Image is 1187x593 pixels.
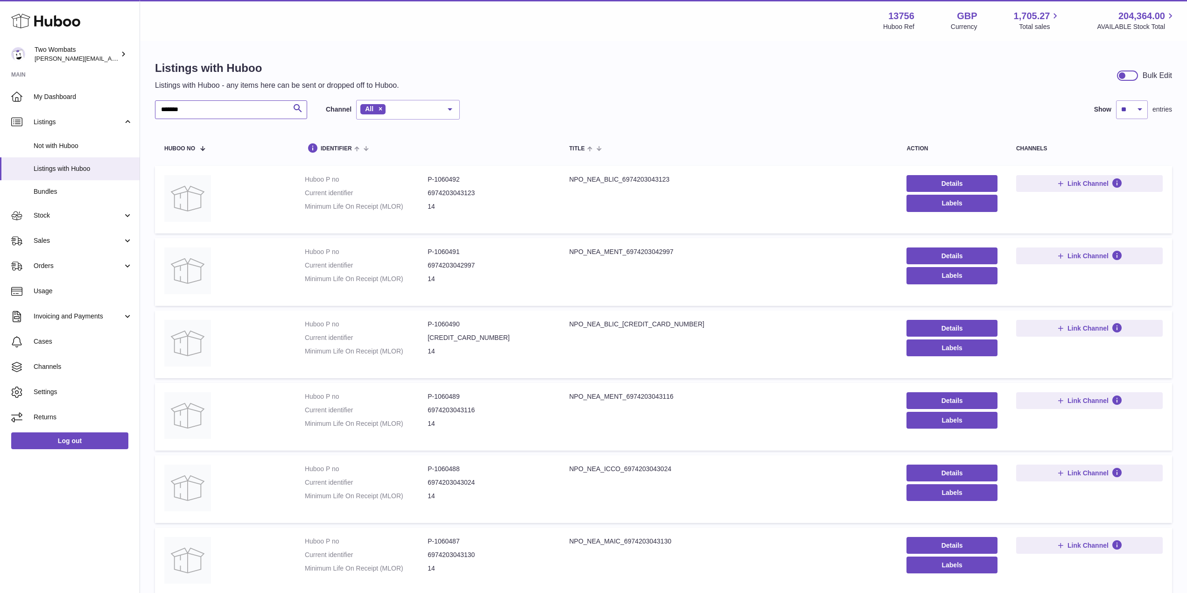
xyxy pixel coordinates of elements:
a: 1,705.27 Total sales [1014,10,1061,31]
dd: 6974203043116 [428,406,550,415]
dd: P-1060490 [428,320,550,329]
dd: 6974203042997 [428,261,550,270]
strong: GBP [957,10,977,22]
dt: Huboo P no [305,537,428,546]
img: NPO_NEA_BLIC_6974203043123 [164,175,211,222]
button: Link Channel [1016,320,1163,337]
dd: 6974203043123 [428,189,550,198]
span: Link Channel [1068,324,1109,332]
span: Listings with Huboo [34,164,133,173]
button: Labels [906,412,997,429]
button: Labels [906,339,997,356]
strong: 13756 [888,10,914,22]
dt: Minimum Life On Receipt (MLOR) [305,564,428,573]
dt: Minimum Life On Receipt (MLOR) [305,492,428,501]
span: Total sales [1019,22,1061,31]
span: Usage [34,287,133,296]
dt: Current identifier [305,261,428,270]
span: identifier [321,146,352,152]
img: NPO_NEA_MENT_6974203042997 [164,247,211,294]
dt: Huboo P no [305,392,428,401]
button: Labels [906,557,997,573]
dt: Huboo P no [305,175,428,184]
a: Details [906,465,997,481]
div: Huboo Ref [883,22,914,31]
button: Labels [906,267,997,284]
dt: Minimum Life On Receipt (MLOR) [305,419,428,428]
dt: Minimum Life On Receipt (MLOR) [305,347,428,356]
button: Labels [906,484,997,501]
button: Link Channel [1016,537,1163,554]
div: Bulk Edit [1143,71,1172,81]
dd: P-1060491 [428,247,550,256]
dt: Current identifier [305,189,428,198]
div: action [906,146,997,152]
a: Log out [11,432,128,449]
dt: Minimum Life On Receipt (MLOR) [305,275,428,283]
span: Settings [34,388,133,396]
h1: Listings with Huboo [155,61,399,76]
dt: Huboo P no [305,247,428,256]
dd: 14 [428,347,550,356]
label: Channel [326,105,351,114]
span: Sales [34,236,123,245]
span: Link Channel [1068,541,1109,550]
div: NPO_NEA_BLIC_6974203043123 [569,175,888,184]
dd: 14 [428,419,550,428]
span: 1,705.27 [1014,10,1050,22]
img: NPO_NEA_BLIC_6974203043062 [164,320,211,367]
dd: 6974203043130 [428,551,550,559]
dt: Current identifier [305,406,428,415]
button: Link Channel [1016,247,1163,264]
button: Link Channel [1016,465,1163,481]
span: [PERSON_NAME][EMAIL_ADDRESS][PERSON_NAME][DOMAIN_NAME] [35,55,237,62]
span: Bundles [34,187,133,196]
a: Details [906,392,997,409]
dd: P-1060489 [428,392,550,401]
span: Stock [34,211,123,220]
img: NPO_NEA_MAIC_6974203043130 [164,537,211,584]
dd: [CREDIT_CARD_NUMBER] [428,333,550,342]
dd: P-1060487 [428,537,550,546]
dd: P-1060492 [428,175,550,184]
div: Currency [951,22,977,31]
div: NPO_NEA_ICCO_6974203043024 [569,465,888,473]
button: Link Channel [1016,175,1163,192]
span: 204,364.00 [1118,10,1165,22]
a: Details [906,537,997,554]
button: Labels [906,195,997,212]
dt: Minimum Life On Receipt (MLOR) [305,202,428,211]
span: Link Channel [1068,469,1109,477]
a: Details [906,175,997,192]
img: NPO_NEA_ICCO_6974203043024 [164,465,211,511]
span: entries [1152,105,1172,114]
a: Details [906,247,997,264]
dd: 14 [428,564,550,573]
span: Not with Huboo [34,141,133,150]
dd: 14 [428,202,550,211]
a: 204,364.00 AVAILABLE Stock Total [1097,10,1176,31]
span: Returns [34,413,133,422]
div: NPO_NEA_MENT_6974203042997 [569,247,888,256]
img: philip.carroll@twowombats.com [11,47,25,61]
span: All [365,105,373,113]
dt: Huboo P no [305,465,428,473]
span: Link Channel [1068,396,1109,405]
div: channels [1016,146,1163,152]
span: Huboo no [164,146,195,152]
a: Details [906,320,997,337]
dt: Current identifier [305,333,428,342]
span: title [569,146,585,152]
span: My Dashboard [34,92,133,101]
span: Link Channel [1068,252,1109,260]
img: NPO_NEA_MENT_6974203043116 [164,392,211,439]
span: Invoicing and Payments [34,312,123,321]
dd: 14 [428,275,550,283]
div: NPO_NEA_BLIC_[CREDIT_CARD_NUMBER] [569,320,888,329]
span: Link Channel [1068,179,1109,188]
dd: P-1060488 [428,465,550,473]
dt: Current identifier [305,478,428,487]
span: Channels [34,362,133,371]
span: Listings [34,118,123,127]
div: NPO_NEA_MENT_6974203043116 [569,392,888,401]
